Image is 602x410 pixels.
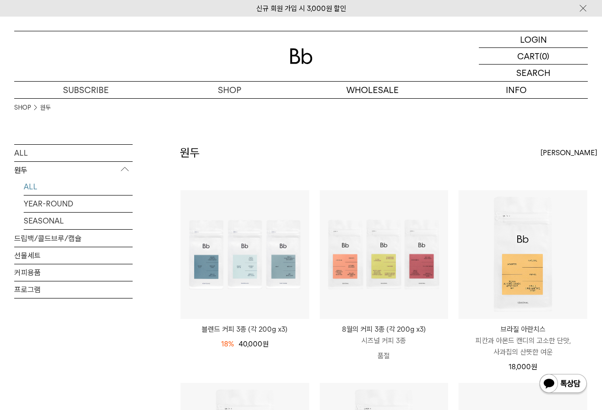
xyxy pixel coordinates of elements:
p: (0) [539,48,549,64]
a: 브라질 아란치스 피칸과 아몬드 캔디의 고소한 단맛, 사과칩의 산뜻한 여운 [458,324,587,358]
a: ALL [14,145,133,161]
a: SUBSCRIBE [14,82,158,98]
p: LOGIN [520,31,547,47]
a: ALL [24,178,133,195]
a: YEAR-ROUND [24,196,133,212]
div: 18% [221,338,234,350]
img: 로고 [290,48,313,64]
p: 브라질 아란치스 [458,324,587,335]
a: 커피용품 [14,264,133,281]
span: [PERSON_NAME] [540,147,597,158]
a: 프로그램 [14,281,133,298]
p: 원두 [14,162,133,179]
p: WHOLESALE [301,82,445,98]
h2: 원두 [180,145,200,161]
p: 피칸과 아몬드 캔디의 고소한 단맛, 사과칩의 산뜻한 여운 [458,335,587,358]
img: 8월의 커피 3종 (각 200g x3) [320,190,449,319]
p: CART [517,48,539,64]
span: 원 [262,340,269,348]
span: 40,000 [239,340,269,348]
img: 블렌드 커피 3종 (각 200g x3) [180,190,309,319]
span: 18,000 [509,363,537,371]
p: SEARCH [516,65,550,81]
a: SHOP [158,82,301,98]
p: 품절 [320,346,449,365]
a: LOGIN [479,31,588,48]
a: 선물세트 [14,247,133,264]
img: 브라질 아란치스 [458,190,587,319]
a: 신규 회원 가입 시 3,000원 할인 [256,4,346,13]
span: 원 [531,363,537,371]
a: SEASONAL [24,213,133,229]
p: 8월의 커피 3종 (각 200g x3) [320,324,449,335]
a: SHOP [14,103,31,112]
img: 카카오톡 채널 1:1 채팅 버튼 [539,373,588,396]
p: 시즈널 커피 3종 [320,335,449,346]
a: 블렌드 커피 3종 (각 200g x3) [180,324,309,335]
a: 원두 [40,103,51,112]
p: INFO [444,82,588,98]
a: CART (0) [479,48,588,65]
a: 8월의 커피 3종 (각 200g x3) 시즈널 커피 3종 [320,324,449,346]
a: 드립백/콜드브루/캡슐 [14,230,133,247]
